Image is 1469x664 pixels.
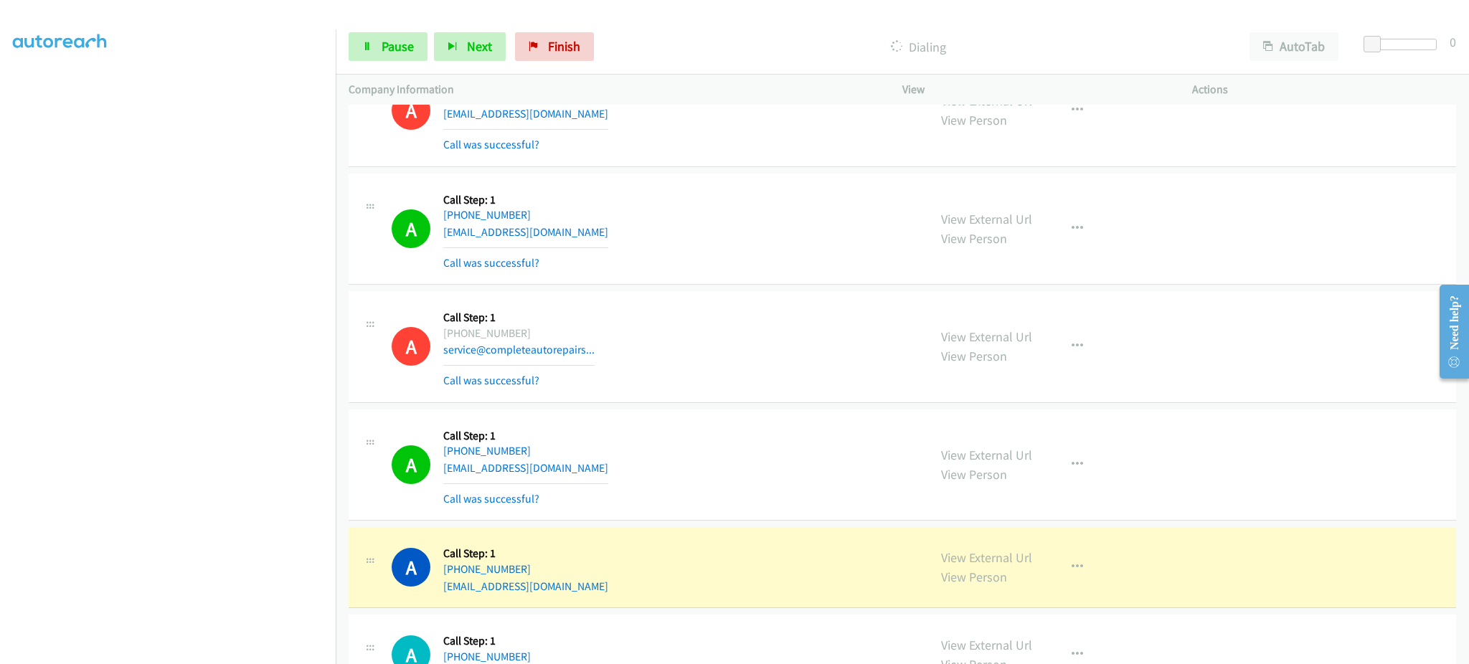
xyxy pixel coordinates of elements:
[1192,81,1456,98] p: Actions
[443,193,608,207] h5: Call Step: 1
[548,38,580,54] span: Finish
[382,38,414,54] span: Pause
[902,81,1166,98] p: View
[467,38,492,54] span: Next
[349,32,428,61] a: Pause
[443,107,608,120] a: [EMAIL_ADDRESS][DOMAIN_NAME]
[1371,39,1437,50] div: Delay between calls (in seconds)
[392,445,430,484] h1: A
[349,81,877,98] p: Company Information
[443,208,531,222] a: [PHONE_NUMBER]
[443,429,608,443] h5: Call Step: 1
[941,112,1007,128] a: View Person
[434,32,506,61] button: Next
[443,492,539,506] a: Call was successful?
[443,562,531,576] a: [PHONE_NUMBER]
[613,37,1224,57] p: Dialing
[443,310,595,325] h5: Call Step: 1
[443,343,595,356] a: service@completeautorepairs...
[941,230,1007,247] a: View Person
[1428,275,1469,389] iframe: Resource Center
[443,225,608,239] a: [EMAIL_ADDRESS][DOMAIN_NAME]
[392,209,430,248] h1: A
[392,91,430,130] h1: A
[443,256,539,270] a: Call was successful?
[1450,32,1456,52] div: 0
[941,637,1032,653] a: View External Url
[443,546,608,561] h5: Call Step: 1
[443,579,608,593] a: [EMAIL_ADDRESS][DOMAIN_NAME]
[941,569,1007,585] a: View Person
[443,444,531,457] a: [PHONE_NUMBER]
[941,466,1007,483] a: View Person
[443,461,608,475] a: [EMAIL_ADDRESS][DOMAIN_NAME]
[443,374,539,387] a: Call was successful?
[941,549,1032,566] a: View External Url
[941,447,1032,463] a: View External Url
[941,328,1032,345] a: View External Url
[392,327,430,366] h1: A
[941,211,1032,227] a: View External Url
[443,650,531,663] a: [PHONE_NUMBER]
[443,634,687,648] h5: Call Step: 1
[443,138,539,151] a: Call was successful?
[515,32,594,61] a: Finish
[941,348,1007,364] a: View Person
[443,325,595,342] div: [PHONE_NUMBER]
[1250,32,1338,61] button: AutoTab
[392,548,430,587] h1: A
